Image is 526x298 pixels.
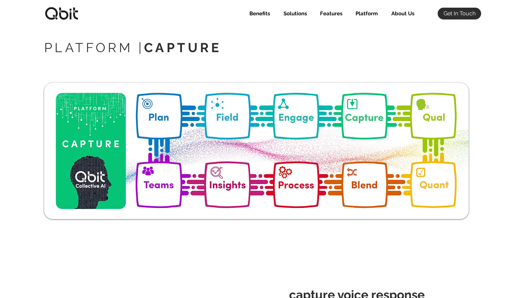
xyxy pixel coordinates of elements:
[388,8,418,19] p: About Us
[144,40,222,55] span: CAPTURE
[352,8,381,19] p: Platform
[438,8,481,19] a: Get In Touch
[348,8,383,19] div: Platform
[241,8,275,19] a: Benefits
[44,40,222,55] span: PLATFORM |
[383,8,420,19] a: About Us
[312,8,348,19] div: Features
[317,8,346,19] p: Features
[241,8,420,19] nav: Site
[444,10,476,17] span: Get In Touch
[44,7,79,20] img: qbitlogo-border.jpg
[44,83,469,219] img: Q_Plat_Capture.jpg
[280,8,310,19] p: Solutions
[246,8,273,19] p: Benefits
[275,8,312,19] div: Solutions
